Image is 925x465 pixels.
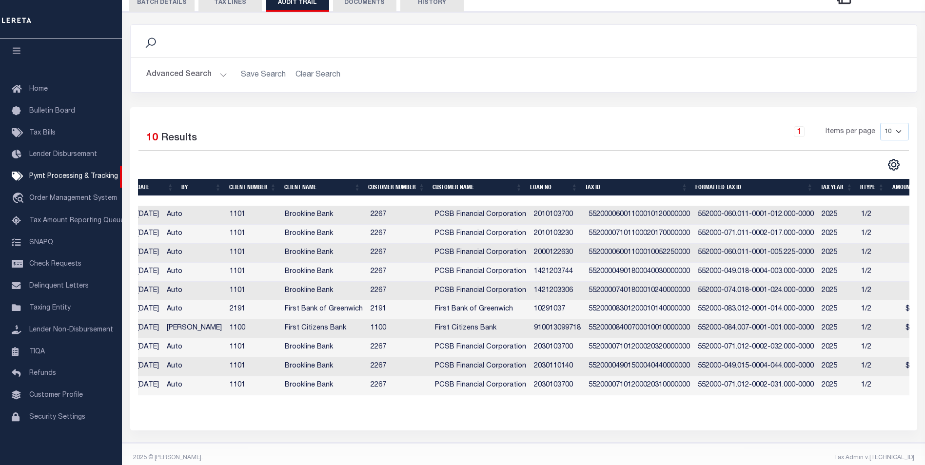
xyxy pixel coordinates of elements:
[694,319,818,338] td: 552000-084.007-0001-001.000-0000
[694,300,818,319] td: 552000-083.012-0001-014.000-0000
[281,357,367,376] td: Brookline Bank
[826,127,875,137] span: Items per page
[431,338,530,357] td: PCSB Financial Corporation
[280,179,365,196] th: CLIENT NAME: activate to sort column ascending
[225,179,280,196] th: CLIENT NUMBER: activate to sort column ascending
[163,282,226,301] td: Auto
[281,282,367,301] td: Brookline Bank
[29,108,75,115] span: Bulletin Board
[431,225,530,244] td: PCSB Financial Corporation
[585,376,694,395] td: 55200007101200020310000000
[694,357,818,376] td: 552000-049.015-0004-044.000-0000
[431,206,530,225] td: PCSB Financial Corporation
[530,282,585,301] td: 1421203306
[163,357,226,376] td: Auto
[585,206,694,225] td: 55200006001100010120000000
[585,338,694,357] td: 55200007101200020320000000
[226,300,281,319] td: 2191
[585,300,694,319] td: 55200008301200010140000000
[585,319,694,338] td: 55200008400700010010000000
[281,206,367,225] td: Brookline Bank
[431,263,530,282] td: PCSB Financial Corporation
[857,338,889,357] td: 1/2
[29,86,48,93] span: Home
[818,319,857,338] td: 2025
[694,282,818,301] td: 552000-074.018-0001-024.000-0000
[133,319,163,338] td: [DATE]
[163,244,226,263] td: Auto
[29,327,113,333] span: Lender Non-Disbursement
[367,376,431,395] td: 2267
[530,300,585,319] td: 10291037
[530,376,585,395] td: 2030103700
[694,338,818,357] td: 552000-071.012-0002-032.000-0000
[29,151,97,158] span: Lender Disbursement
[818,282,857,301] td: 2025
[856,179,888,196] th: RTYPE: activate to sort column ascending
[818,376,857,395] td: 2025
[29,195,117,202] span: Order Management System
[431,319,530,338] td: First Citizens Bank
[431,244,530,263] td: PCSB Financial Corporation
[691,179,817,196] th: FORMATTED TAX ID: activate to sort column ascending
[226,319,281,338] td: 1100
[694,376,818,395] td: 552000-071.012-0002-031.000-0000
[530,319,585,338] td: 910013099718
[531,453,914,462] div: Tax Admin v.[TECHNICAL_ID]
[530,206,585,225] td: 2010103700
[530,244,585,263] td: 2000122630
[281,376,367,395] td: Brookline Bank
[857,282,889,301] td: 1/2
[367,282,431,301] td: 2267
[857,263,889,282] td: 1/2
[585,263,694,282] td: 55200004901800040030000000
[367,244,431,263] td: 2267
[226,263,281,282] td: 1101
[163,225,226,244] td: Auto
[818,300,857,319] td: 2025
[226,282,281,301] td: 1101
[163,319,226,338] td: [PERSON_NAME]
[281,244,367,263] td: Brookline Bank
[29,348,45,355] span: TIQA
[163,300,226,319] td: Auto
[818,225,857,244] td: 2025
[126,453,524,462] div: 2025 © [PERSON_NAME].
[226,376,281,395] td: 1101
[226,244,281,263] td: 1101
[367,225,431,244] td: 2267
[281,300,367,319] td: First Bank of Greenwich
[530,357,585,376] td: 2030110140
[857,244,889,263] td: 1/2
[585,282,694,301] td: 55200007401800010240000000
[133,376,163,395] td: [DATE]
[429,179,526,196] th: Customer Name: activate to sort column ascending
[133,357,163,376] td: [DATE]
[818,263,857,282] td: 2025
[431,300,530,319] td: First Bank of Greenwich
[163,206,226,225] td: Auto
[133,282,163,301] td: [DATE]
[857,300,889,319] td: 1/2
[29,239,53,246] span: SNAPQ
[226,338,281,357] td: 1101
[281,338,367,357] td: Brookline Bank
[367,319,431,338] td: 1100
[281,225,367,244] td: Brookline Bank
[163,338,226,357] td: Auto
[585,357,694,376] td: 55200004901500040440000000
[530,225,585,244] td: 2010103230
[146,133,158,143] span: 10
[133,179,177,196] th: DATE: activate to sort column ascending
[146,65,227,84] button: Advanced Search
[431,376,530,395] td: PCSB Financial Corporation
[29,261,81,268] span: Check Requests
[133,300,163,319] td: [DATE]
[29,414,85,421] span: Security Settings
[857,206,889,225] td: 1/2
[818,357,857,376] td: 2025
[431,357,530,376] td: PCSB Financial Corporation
[367,300,431,319] td: 2191
[694,244,818,263] td: 552000-060.011-0001-005.225-0000
[133,338,163,357] td: [DATE]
